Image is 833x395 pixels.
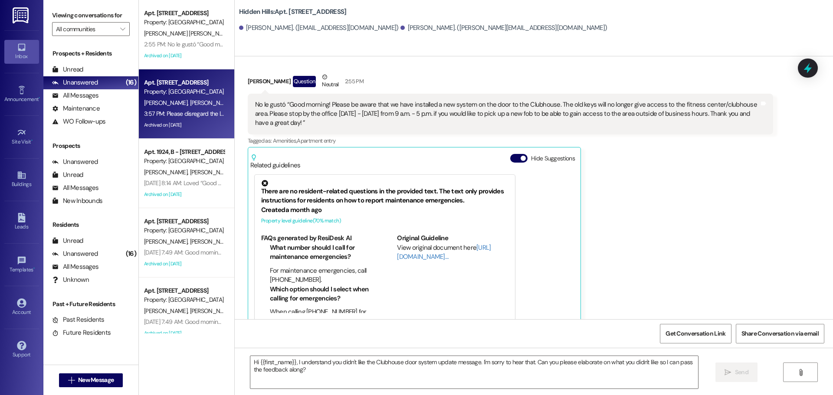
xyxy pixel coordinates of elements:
[261,216,508,225] div: Property level guideline ( 70 % match)
[4,338,39,362] a: Support
[143,50,225,61] div: Archived on [DATE]
[343,77,364,86] div: 2:55 PM
[255,100,759,128] div: No le gustó “Good morning! Please be aware that we have installed a new system on the door to the...
[68,377,75,384] i: 
[190,238,233,245] span: [PERSON_NAME]
[273,137,297,144] span: Amenities ,
[144,226,224,235] div: Property: [GEOGRAPHIC_DATA]
[400,23,607,33] div: [PERSON_NAME]. ([PERSON_NAME][EMAIL_ADDRESS][DOMAIN_NAME])
[4,40,39,63] a: Inbox
[143,120,225,131] div: Archived on [DATE]
[52,315,105,324] div: Past Residents
[4,296,39,319] a: Account
[144,18,224,27] div: Property: [GEOGRAPHIC_DATA]
[52,249,98,258] div: Unanswered
[52,78,98,87] div: Unanswered
[190,168,233,176] span: [PERSON_NAME]
[144,217,224,226] div: Apt. [STREET_ADDRESS]
[13,7,30,23] img: ResiDesk Logo
[736,324,824,343] button: Share Conversation via email
[270,243,373,262] li: What number should I call for maintenance emergencies?
[261,206,508,215] div: Created a month ago
[297,137,335,144] span: Apartment entry
[144,295,224,304] div: Property: [GEOGRAPHIC_DATA]
[43,141,138,150] div: Prospects
[531,154,575,163] label: Hide Suggestions
[144,9,224,18] div: Apt. [STREET_ADDRESS]
[144,307,190,315] span: [PERSON_NAME]
[143,258,225,269] div: Archived on [DATE]
[397,234,448,242] b: Original Guideline
[43,220,138,229] div: Residents
[293,76,316,87] div: Question
[715,362,758,382] button: Send
[59,373,123,387] button: New Message
[143,189,225,200] div: Archived on [DATE]
[52,117,105,126] div: WO Follow-ups
[250,356,698,388] textarea: Hi {{first_name}}, I understand you didn't like the Clubhouse door system update message. I'm sor...
[4,253,39,277] a: Templates •
[120,26,125,33] i: 
[248,134,773,147] div: Tagged as:
[144,147,224,157] div: Apt. 1924, B - [STREET_ADDRESS]
[52,262,98,271] div: All Messages
[144,157,224,166] div: Property: [GEOGRAPHIC_DATA]
[52,157,98,166] div: Unanswered
[52,196,102,206] div: New Inbounds
[270,307,373,335] li: When calling [PHONE_NUMBER] for emergencies, press #3 to leave a message for the on-call team.
[31,137,33,144] span: •
[143,328,225,339] div: Archived on [DATE]
[52,275,89,284] div: Unknown
[797,369,804,376] i: 
[124,247,138,261] div: (16)
[144,286,224,295] div: Apt. [STREET_ADDRESS]
[250,154,301,170] div: Related guidelines
[56,22,116,36] input: All communities
[261,234,351,242] b: FAQs generated by ResiDesk AI
[39,95,40,101] span: •
[144,99,190,107] span: [PERSON_NAME]
[144,238,190,245] span: [PERSON_NAME]
[190,307,233,315] span: [PERSON_NAME]
[43,49,138,58] div: Prospects + Residents
[52,183,98,193] div: All Messages
[248,72,773,94] div: [PERSON_NAME]
[4,168,39,191] a: Buildings
[239,7,347,16] b: Hidden Hills: Apt. [STREET_ADDRESS]
[239,23,399,33] div: [PERSON_NAME]. ([EMAIL_ADDRESS][DOMAIN_NAME])
[52,9,130,22] label: Viewing conversations for
[397,243,491,261] a: [URL][DOMAIN_NAME]…
[52,104,100,113] div: Maintenance
[190,99,233,107] span: [PERSON_NAME]
[52,328,111,337] div: Future Residents
[270,266,373,285] li: For maintenance emergencies, call [PHONE_NUMBER].
[725,369,731,376] i: 
[78,375,114,385] span: New Message
[144,87,224,96] div: Property: [GEOGRAPHIC_DATA]
[43,300,138,309] div: Past + Future Residents
[52,170,83,180] div: Unread
[52,236,83,245] div: Unread
[660,324,731,343] button: Get Conversation Link
[4,210,39,234] a: Leads
[144,78,224,87] div: Apt. [STREET_ADDRESS]
[33,265,35,271] span: •
[320,72,340,91] div: Neutral
[144,168,190,176] span: [PERSON_NAME]
[666,329,725,338] span: Get Conversation Link
[144,29,235,37] span: [PERSON_NAME] [PERSON_NAME]
[270,285,373,304] li: Which option should I select when calling for emergencies?
[735,368,748,377] span: Send
[4,125,39,149] a: Site Visit •
[52,65,83,74] div: Unread
[397,243,508,262] div: View original document here
[52,91,98,100] div: All Messages
[741,329,819,338] span: Share Conversation via email
[124,76,138,89] div: (16)
[261,180,508,206] div: There are no resident-related questions in the provided text. The text only provides instructions...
